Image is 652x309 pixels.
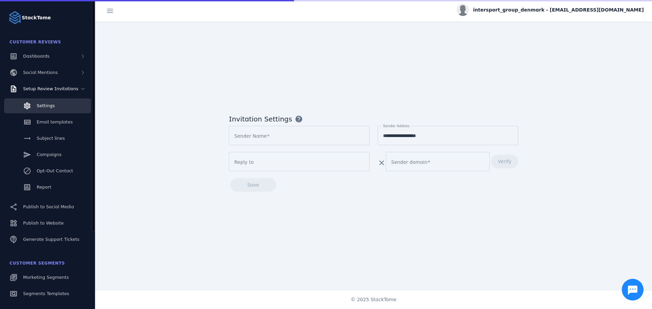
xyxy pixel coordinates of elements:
[37,103,55,108] span: Settings
[4,232,91,247] a: Generate Support Tickets
[37,119,73,124] span: Email templates
[23,220,64,226] span: Publish to Website
[10,40,61,44] span: Customer Reviews
[4,131,91,146] a: Subject lines
[23,291,69,296] span: Segments Templates
[457,4,469,16] img: profile.jpg
[4,147,91,162] a: Campaigns
[23,54,50,59] span: Dashboards
[23,70,58,75] span: Social Mentions
[4,216,91,231] a: Publish to Website
[4,270,91,285] a: Marketing Segments
[22,14,51,21] strong: StackTome
[23,275,69,280] span: Marketing Segments
[8,11,22,24] img: Logo image
[4,199,91,214] a: Publish to Social Media
[351,296,397,303] span: © 2025 StackTome
[37,168,73,173] span: Opt-Out Contact
[37,136,65,141] span: Subject lines
[234,159,254,165] mat-label: Reply to
[4,115,91,130] a: Email templates
[10,261,65,266] span: Customer Segments
[4,163,91,178] a: Opt-Out Contact
[4,180,91,195] a: Report
[4,98,91,113] a: Settings
[457,4,644,16] button: intersport_group_denmark - [EMAIL_ADDRESS][DOMAIN_NAME]
[229,114,292,124] span: Invitation Settings
[23,86,78,91] span: Setup Review Invitations
[23,204,74,209] span: Publish to Social Media
[391,159,428,165] mat-label: Sender domain
[37,152,61,157] span: Campaigns
[378,159,386,167] mat-icon: clear
[473,6,644,14] span: intersport_group_denmark - [EMAIL_ADDRESS][DOMAIN_NAME]
[37,185,51,190] span: Report
[383,124,411,128] mat-label: Sender Address
[23,237,79,242] span: Generate Support Tickets
[4,286,91,301] a: Segments Templates
[234,133,267,139] mat-label: Sender Name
